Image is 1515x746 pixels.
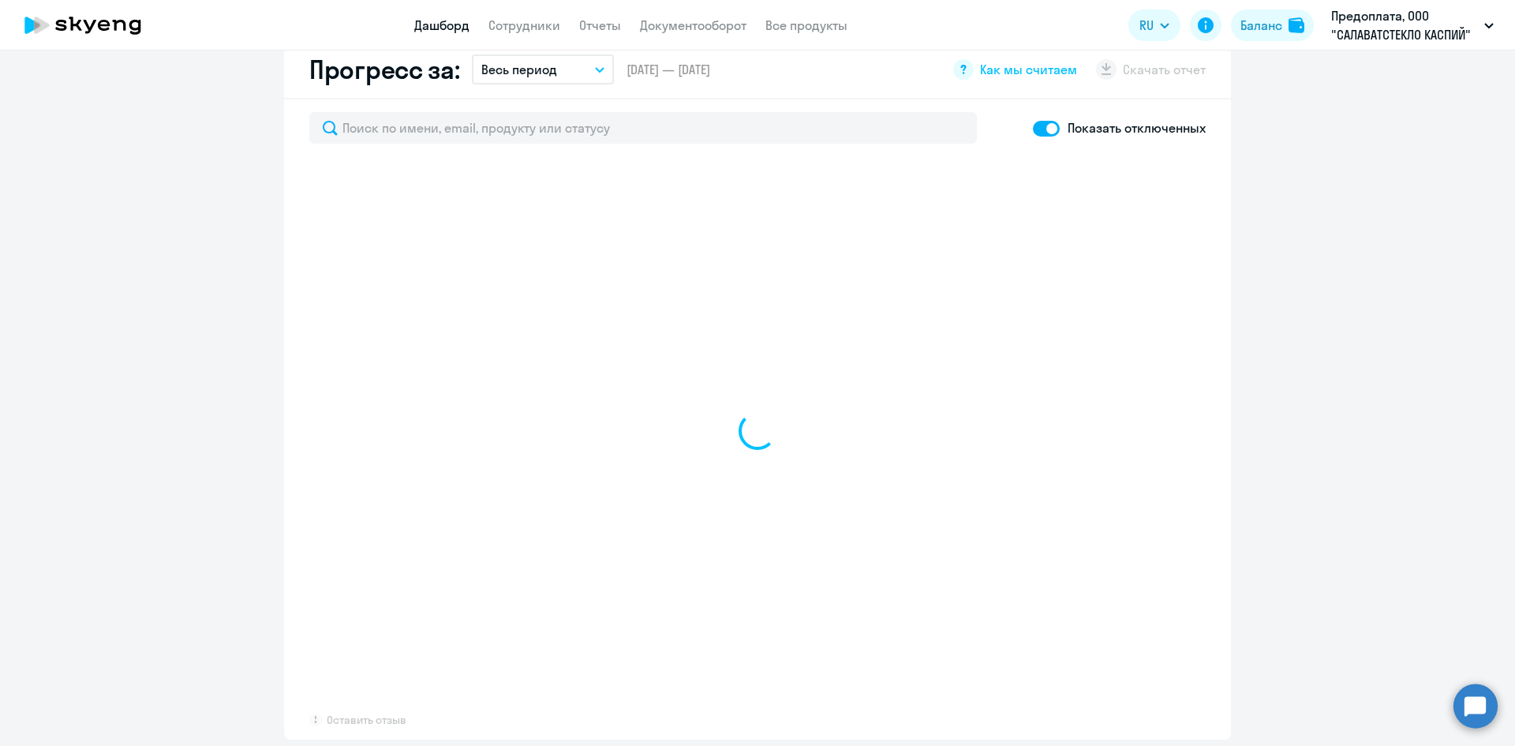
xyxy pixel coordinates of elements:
span: [DATE] — [DATE] [627,61,710,78]
span: RU [1139,16,1154,35]
a: Отчеты [579,17,621,33]
p: Весь период [481,60,557,79]
input: Поиск по имени, email, продукту или статусу [309,112,977,144]
a: Сотрудники [488,17,560,33]
p: Предоплата, ООО "САЛАВАТСТЕКЛО КАСПИЙ" [1331,6,1478,44]
a: Все продукты [765,17,847,33]
h2: Прогресс за: [309,54,459,85]
div: Баланс [1240,16,1282,35]
button: Весь период [472,54,614,84]
button: RU [1128,9,1180,41]
button: Балансbalance [1231,9,1314,41]
p: Показать отключенных [1068,118,1206,137]
span: Как мы считаем [980,61,1077,78]
a: Документооборот [640,17,746,33]
button: Предоплата, ООО "САЛАВАТСТЕКЛО КАСПИЙ" [1323,6,1502,44]
a: Дашборд [414,17,469,33]
img: balance [1289,17,1304,33]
